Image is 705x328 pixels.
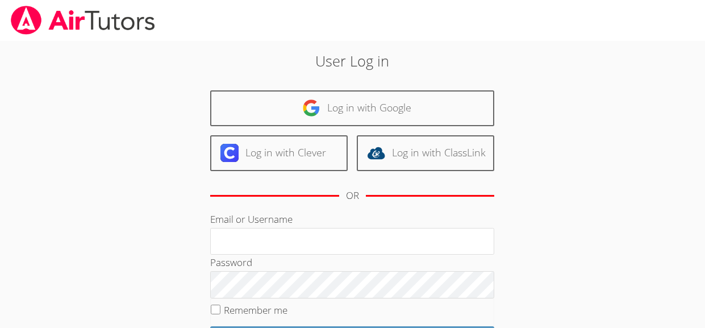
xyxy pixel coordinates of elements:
[220,144,239,162] img: clever-logo-6eab21bc6e7a338710f1a6ff85c0baf02591cd810cc4098c63d3a4b26e2feb20.svg
[210,256,252,269] label: Password
[367,144,385,162] img: classlink-logo-d6bb404cc1216ec64c9a2012d9dc4662098be43eaf13dc465df04b49fa7ab582.svg
[162,50,543,72] h2: User Log in
[10,6,156,35] img: airtutors_banner-c4298cdbf04f3fff15de1276eac7730deb9818008684d7c2e4769d2f7ddbe033.png
[302,99,320,117] img: google-logo-50288ca7cdecda66e5e0955fdab243c47b7ad437acaf1139b6f446037453330a.svg
[210,135,348,171] a: Log in with Clever
[224,304,287,317] label: Remember me
[346,188,359,204] div: OR
[357,135,494,171] a: Log in with ClassLink
[210,90,494,126] a: Log in with Google
[210,213,293,226] label: Email or Username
